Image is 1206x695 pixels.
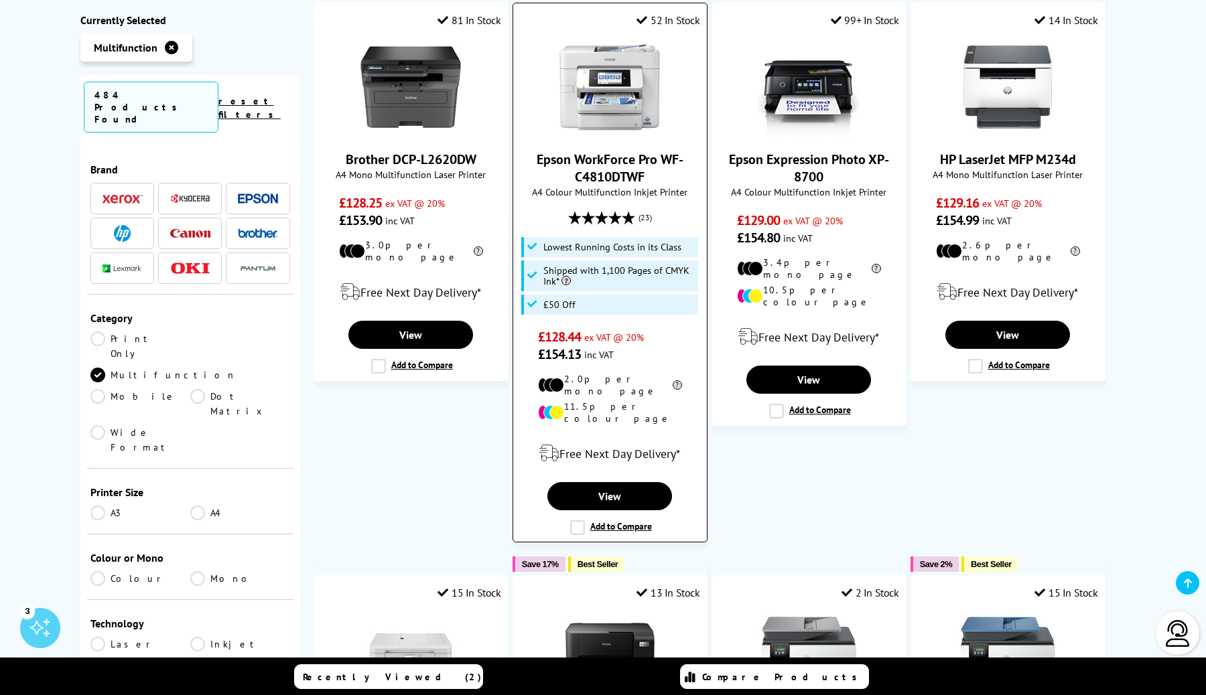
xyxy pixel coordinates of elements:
[360,127,461,140] a: Brother DCP-L2620DW
[680,664,869,689] a: Compare Products
[719,318,899,356] div: modal_delivery
[636,13,699,27] div: 52 In Stock
[170,262,210,274] img: OKI
[513,556,565,572] button: Save 17%
[238,228,278,238] img: Brother
[90,368,237,382] a: Multifunction
[559,37,660,137] img: Epson WorkForce Pro WF-C4810DTWF
[729,151,889,185] a: Epson Expression Photo XP-8700
[348,321,473,349] a: View
[170,229,210,238] img: Canon
[103,225,143,242] a: HP
[945,321,1070,349] a: View
[702,671,864,683] span: Compare Products
[639,205,652,230] span: (23)
[758,127,859,140] a: Epson Expression Photo XP-8700
[584,331,644,343] span: ex VAT @ 20%
[339,194,383,212] span: £128.25
[294,664,483,689] a: Recently Viewed (2)
[538,328,582,345] span: £128.44
[578,559,618,569] span: Best Seller
[918,168,1098,181] span: A4 Mono Multifunction Laser Printer
[238,190,278,207] a: Epson
[570,520,652,535] label: Add to Compare
[911,556,959,572] button: Save 2%
[520,435,700,472] div: modal_delivery
[936,239,1080,263] li: 2.6p per mono page
[90,617,290,630] div: Technology
[90,506,190,520] a: A3
[538,400,682,424] li: 11.5p per colour page
[371,359,453,374] label: Add to Compare
[190,506,290,520] a: A4
[339,212,383,229] span: £153.90
[842,586,899,599] div: 2 In Stock
[918,273,1098,311] div: modal_delivery
[758,37,859,137] img: Epson Expression Photo XP-8700
[1034,586,1097,599] div: 15 In Stock
[218,95,281,121] a: reset filters
[1034,13,1097,27] div: 14 In Stock
[190,637,290,651] a: Inkjet
[982,214,1012,227] span: inc VAT
[84,82,218,133] span: 484 Products Found
[543,299,576,310] span: £50 Off
[170,190,210,207] a: Kyocera
[961,556,1018,572] button: Best Seller
[170,225,210,242] a: Canon
[103,264,143,273] img: Lexmark
[547,482,672,510] a: View
[238,194,278,204] img: Epson
[783,214,843,227] span: ex VAT @ 20%
[636,586,699,599] div: 13 In Stock
[538,373,682,397] li: 2.0p per mono page
[520,185,700,198] span: A4 Colour Multifunction Inkjet Printer
[543,265,695,287] span: Shipped with 1,100 Pages of CMYK Ink*
[940,151,1076,168] a: HP LaserJet MFP M234d
[170,194,210,204] img: Kyocera
[80,13,300,27] div: Currently Selected
[385,214,415,227] span: inc VAT
[360,37,461,137] img: Brother DCP-L2620DW
[737,212,781,229] span: £129.00
[568,556,625,572] button: Best Seller
[1164,620,1191,647] img: user-headset-light.svg
[190,389,290,418] a: Dot Matrix
[957,37,1058,137] img: HP LaserJet MFP M234d
[103,260,143,277] a: Lexmark
[90,389,190,418] a: Mobile
[94,41,157,54] span: Multifunction
[90,331,190,361] a: Print Only
[543,242,681,252] span: Lowest Running Costs in its Class
[90,637,190,651] a: Laser
[936,212,980,229] span: £154.99
[114,225,131,242] img: HP
[538,345,582,363] span: £154.13
[438,586,500,599] div: 15 In Stock
[90,425,190,455] a: Wide Format
[190,571,290,586] a: Mono
[971,559,1012,569] span: Best Seller
[957,127,1058,140] a: HP LaserJet MFP M234d
[783,232,813,244] span: inc VAT
[103,194,143,204] img: Xerox
[769,404,851,418] label: Add to Compare
[982,197,1042,210] span: ex VAT @ 20%
[346,151,476,168] a: Brother DCP-L2620DW
[737,256,881,281] li: 3.4p per mono page
[90,551,290,564] div: Colour or Mono
[737,284,881,308] li: 10.5p per colour page
[238,225,278,242] a: Brother
[90,163,290,176] div: Brand
[438,13,500,27] div: 81 In Stock
[746,366,871,394] a: View
[920,559,952,569] span: Save 2%
[737,229,781,246] span: £154.80
[303,671,482,683] span: Recently Viewed (2)
[20,603,35,618] div: 3
[90,311,290,325] div: Category
[522,559,559,569] span: Save 17%
[831,13,899,27] div: 99+ In Stock
[559,127,660,140] a: Epson WorkForce Pro WF-C4810DTWF
[584,348,614,361] span: inc VAT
